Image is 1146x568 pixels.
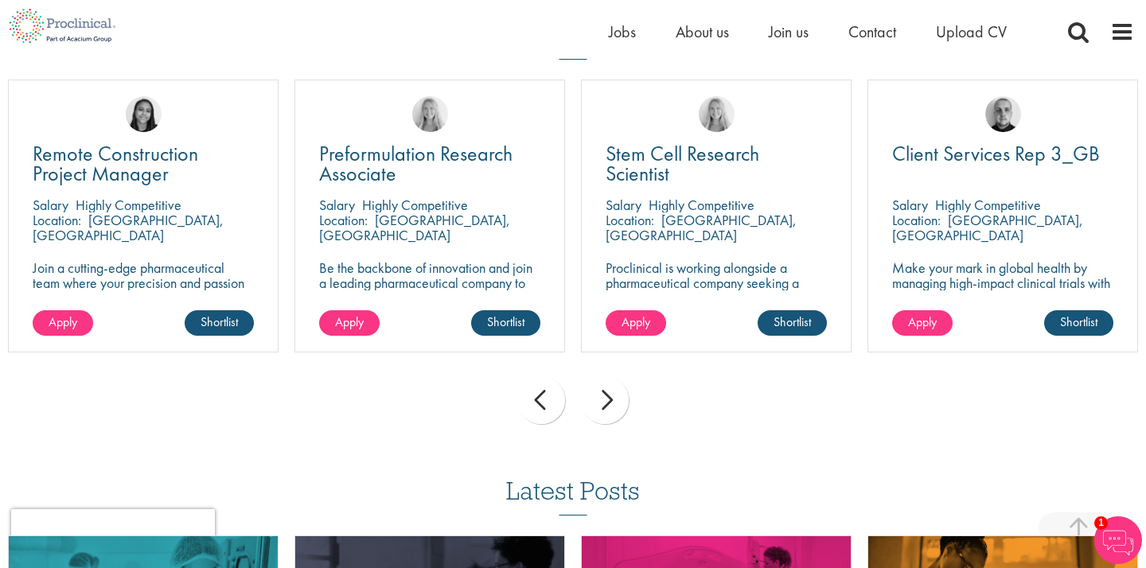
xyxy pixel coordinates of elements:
[935,196,1041,214] p: Highly Competitive
[11,509,215,557] iframe: reCAPTCHA
[33,310,93,336] a: Apply
[319,211,368,229] span: Location:
[319,211,510,244] p: [GEOGRAPHIC_DATA], [GEOGRAPHIC_DATA]
[33,260,254,321] p: Join a cutting-edge pharmaceutical team where your precision and passion for quality will help sh...
[1094,516,1108,530] span: 1
[892,196,928,214] span: Salary
[892,144,1113,164] a: Client Services Rep 3_GB
[319,140,513,187] span: Preformulation Research Associate
[517,376,565,424] div: prev
[33,211,224,244] p: [GEOGRAPHIC_DATA], [GEOGRAPHIC_DATA]
[622,313,650,330] span: Apply
[185,310,254,336] a: Shortlist
[606,211,654,229] span: Location:
[892,260,1113,305] p: Make your mark in global health by managing high-impact clinical trials with a leading CRO.
[606,144,827,184] a: Stem Cell Research Scientist
[319,196,355,214] span: Salary
[471,310,540,336] a: Shortlist
[892,211,1083,244] p: [GEOGRAPHIC_DATA], [GEOGRAPHIC_DATA]
[33,211,81,229] span: Location:
[606,260,827,321] p: Proclinical is working alongside a pharmaceutical company seeking a Stem Cell Research Scientist ...
[319,144,540,184] a: Preformulation Research Associate
[936,21,1007,42] a: Upload CV
[319,310,380,336] a: Apply
[848,21,896,42] a: Contact
[676,21,729,42] a: About us
[76,196,181,214] p: Highly Competitive
[319,260,540,321] p: Be the backbone of innovation and join a leading pharmaceutical company to help keep life-changin...
[758,310,827,336] a: Shortlist
[985,96,1021,132] img: Harry Budge
[49,313,77,330] span: Apply
[769,21,809,42] a: Join us
[1094,516,1142,564] img: Chatbot
[33,196,68,214] span: Salary
[892,211,941,229] span: Location:
[892,310,953,336] a: Apply
[33,144,254,184] a: Remote Construction Project Manager
[362,196,468,214] p: Highly Competitive
[126,96,162,132] img: Eloise Coly
[699,96,735,132] img: Shannon Briggs
[1044,310,1113,336] a: Shortlist
[33,140,198,187] span: Remote Construction Project Manager
[892,140,1100,167] span: Client Services Rep 3_GB
[412,96,448,132] img: Shannon Briggs
[609,21,636,42] a: Jobs
[908,313,937,330] span: Apply
[335,313,364,330] span: Apply
[581,376,629,424] div: next
[606,310,666,336] a: Apply
[649,196,754,214] p: Highly Competitive
[606,196,641,214] span: Salary
[506,477,640,515] h3: Latest Posts
[606,140,759,187] span: Stem Cell Research Scientist
[606,211,797,244] p: [GEOGRAPHIC_DATA], [GEOGRAPHIC_DATA]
